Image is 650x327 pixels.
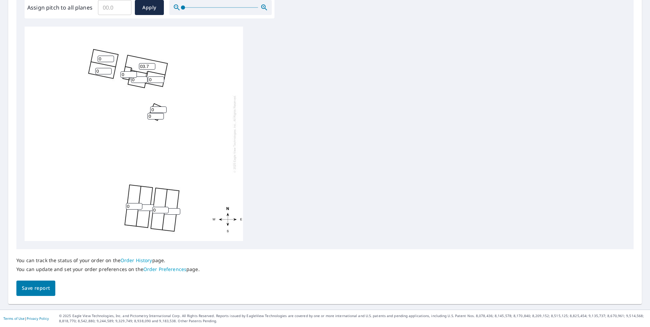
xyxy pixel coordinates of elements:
a: Privacy Policy [27,316,49,321]
button: Save report [16,281,55,296]
span: Save report [22,284,50,293]
a: Terms of Use [3,316,25,321]
p: You can track the status of your order on the page. [16,257,200,264]
p: | [3,316,49,321]
p: © 2025 Eagle View Technologies, Inc. and Pictometry International Corp. All Rights Reserved. Repo... [59,313,647,324]
p: You can update and set your order preferences on the page. [16,266,200,272]
a: Order Preferences [143,266,186,272]
label: Assign pitch to all planes [27,3,93,12]
a: Order History [121,257,152,264]
span: Apply [140,3,158,12]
